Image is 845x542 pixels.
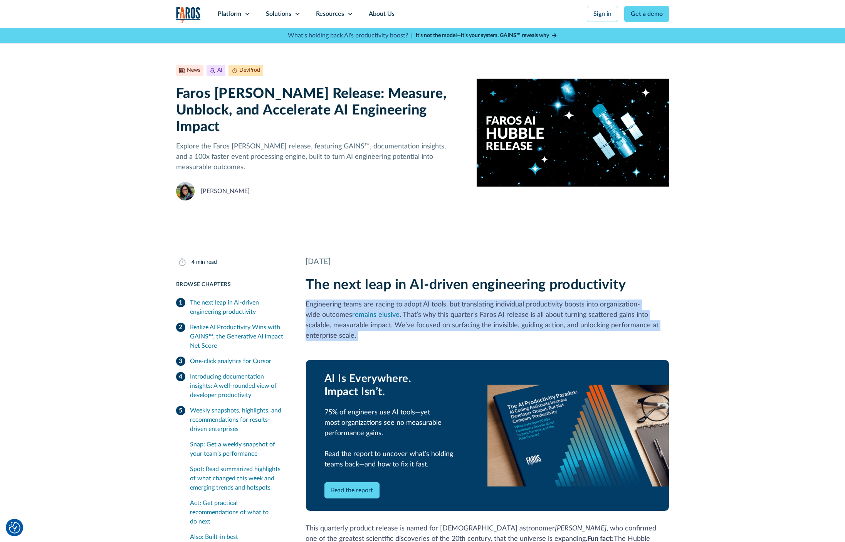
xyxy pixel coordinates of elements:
[218,9,241,19] div: Platform
[176,182,195,200] img: Naomi Lurie
[324,372,469,398] div: AI Is Everywhere. Impact Isn’t.
[201,187,250,196] div: [PERSON_NAME]
[190,357,271,366] div: One-click analytics for Cursor
[9,522,20,534] button: Cookie Settings
[190,498,287,526] div: Act: Get practical recommendations of what to do next
[217,66,222,74] div: AI
[190,440,287,458] div: Snap: Get a weekly snapshot of your team’s performance
[190,323,287,350] div: Realize AI Productivity Wins with GAINS™, the Generative AI Impact Net Score
[477,65,669,200] img: The text Faros AI Hubble Release over an image of the Hubble telescope in a dark galaxy where som...
[306,300,669,341] p: Engineering teams are racing to adopt AI tools, but translating individual productivity boosts in...
[196,258,217,266] div: min read
[352,311,400,318] a: remains elusive
[190,372,287,400] div: Introducing documentation insights: A well-rounded view of developer productivity
[306,277,669,293] h2: The next leap in AI-driven engineering productivity
[176,320,287,353] a: Realize AI Productivity Wins with GAINS™, the Generative AI Impact Net Score
[176,86,465,136] h1: Faros [PERSON_NAME] Release: Measure, Unblock, and Accelerate AI Engineering Impact
[176,403,287,437] a: Weekly snapshots, highlights, and recommendations for results-driven enterprises
[190,461,287,495] a: Spot: Read summarized highlights of what changed this week and emerging trends and hotspots
[288,31,413,40] p: What's holding back AI's productivity boost? |
[316,9,344,19] div: Resources
[416,32,558,40] a: It’s not the model—it’s your system. GAINS™ reveals why
[190,406,287,434] div: Weekly snapshots, highlights, and recommendations for results-driven enterprises
[190,437,287,461] a: Snap: Get a weekly snapshot of your team’s performance
[9,522,20,534] img: Revisit consent button
[176,141,465,173] p: Explore the Faros [PERSON_NAME] release, featuring GAINS™, documentation insights, and a 100x fas...
[176,7,201,23] a: home
[587,6,618,22] a: Sign in
[176,353,287,369] a: One-click analytics for Cursor
[176,7,201,23] img: Logo of the analytics and reporting company Faros.
[555,525,606,532] em: [PERSON_NAME]
[190,495,287,529] a: Act: Get practical recommendations of what to do next
[192,258,195,266] div: 4
[176,369,287,403] a: Introducing documentation insights: A well-rounded view of developer productivity
[176,295,287,320] a: The next leap in AI-driven engineering productivity
[324,482,380,498] a: Read the report
[416,33,549,38] strong: It’s not the model—it’s your system. GAINS™ reveals why
[266,9,291,19] div: Solutions
[624,6,669,22] a: Get a demo
[187,66,200,74] div: News
[487,385,669,486] img: AI Productivity Paradox Report 2025
[176,281,287,289] div: Browse Chapters
[190,298,287,316] div: The next leap in AI-driven engineering productivity
[190,465,287,492] div: Spot: Read summarized highlights of what changed this week and emerging trends and hotspots
[324,407,469,470] div: 75% of engineers use AI tools—yet most organizations see no measurable performance gains. Read th...
[239,66,260,74] div: DevProd
[306,256,669,268] div: [DATE]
